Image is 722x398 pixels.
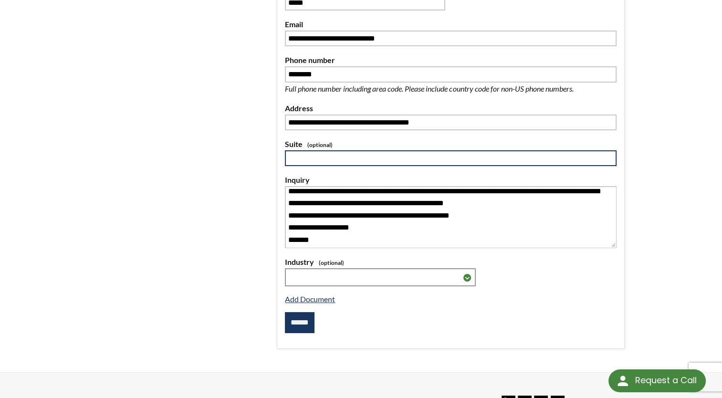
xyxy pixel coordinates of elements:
[285,294,335,304] a: Add Document
[285,18,616,31] label: Email
[608,369,706,392] div: Request a Call
[285,256,616,268] label: Industry
[285,83,605,95] p: Full phone number including area code. Please include country code for non-US phone numbers.
[285,102,616,115] label: Address
[285,138,616,150] label: Suite
[635,369,696,391] div: Request a Call
[285,54,616,66] label: Phone number
[615,373,630,388] img: round button
[285,174,616,186] label: Inquiry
